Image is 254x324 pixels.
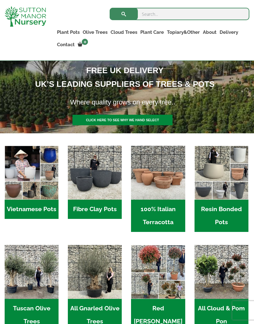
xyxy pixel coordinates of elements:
img: Home - 1B137C32 8D99 4B1A AA2F 25D5E514E47D 1 105 c [131,146,185,200]
a: Plant Care [139,28,165,37]
h2: Vietnamese Pots [5,200,59,219]
a: Visit product category Fibre Clay Pots [68,146,122,219]
img: Home - 67232D1B A461 444F B0F6 BDEDC2C7E10B 1 105 c [195,146,248,200]
img: Home - F5A23A45 75B5 4929 8FB2 454246946332 [131,245,185,299]
h2: 100% Italian Terracotta [131,200,185,232]
a: Visit product category Vietnamese Pots [5,146,59,219]
h2: Fibre Clay Pots [68,200,122,219]
a: Delivery [218,28,240,37]
a: Plant Pots [55,28,81,37]
a: Visit product category Resin Bonded Pots [195,146,248,232]
a: Contact [55,40,76,49]
a: Olive Trees [81,28,109,37]
img: logo [5,6,46,27]
input: Search... [110,8,249,20]
a: About [201,28,218,37]
a: 0 [76,40,90,49]
h2: Resin Bonded Pots [195,200,248,232]
img: Home - 7716AD77 15EA 4607 B135 B37375859F10 [5,245,59,299]
img: Home - A124EB98 0980 45A7 B835 C04B779F7765 [195,245,248,299]
span: 0 [82,39,88,45]
img: Home - 8194B7A3 2818 4562 B9DD 4EBD5DC21C71 1 105 c 1 [68,146,122,200]
img: Home - 5833C5B7 31D0 4C3A 8E42 DB494A1738DB [68,245,122,299]
a: Visit product category 100% Italian Terracotta [131,146,185,232]
img: Home - 6E921A5B 9E2F 4B13 AB99 4EF601C89C59 1 105 c [5,146,59,200]
a: Topiary&Other [165,28,201,37]
a: Cloud Trees [109,28,139,37]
